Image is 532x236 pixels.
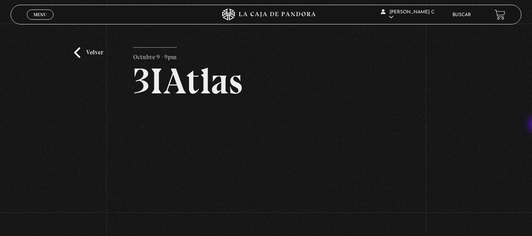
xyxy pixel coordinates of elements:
a: View your shopping cart [495,9,505,20]
span: Cerrar [31,19,49,24]
span: [PERSON_NAME] C [381,10,434,20]
a: Volver [74,47,103,58]
h2: 3IAtlas [133,63,399,99]
a: Buscar [452,13,471,17]
span: Menu [33,12,46,17]
p: Octubre 9 - 9pm [133,47,177,63]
